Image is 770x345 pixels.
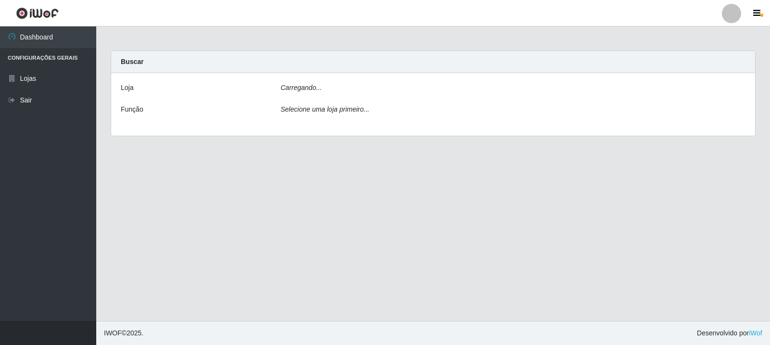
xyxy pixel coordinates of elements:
[281,84,322,91] i: Carregando...
[749,329,762,337] a: iWof
[104,328,143,338] span: © 2025 .
[697,328,762,338] span: Desenvolvido por
[121,83,133,93] label: Loja
[104,329,122,337] span: IWOF
[121,58,143,65] strong: Buscar
[281,105,369,113] i: Selecione uma loja primeiro...
[121,104,143,115] label: Função
[16,7,59,19] img: CoreUI Logo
